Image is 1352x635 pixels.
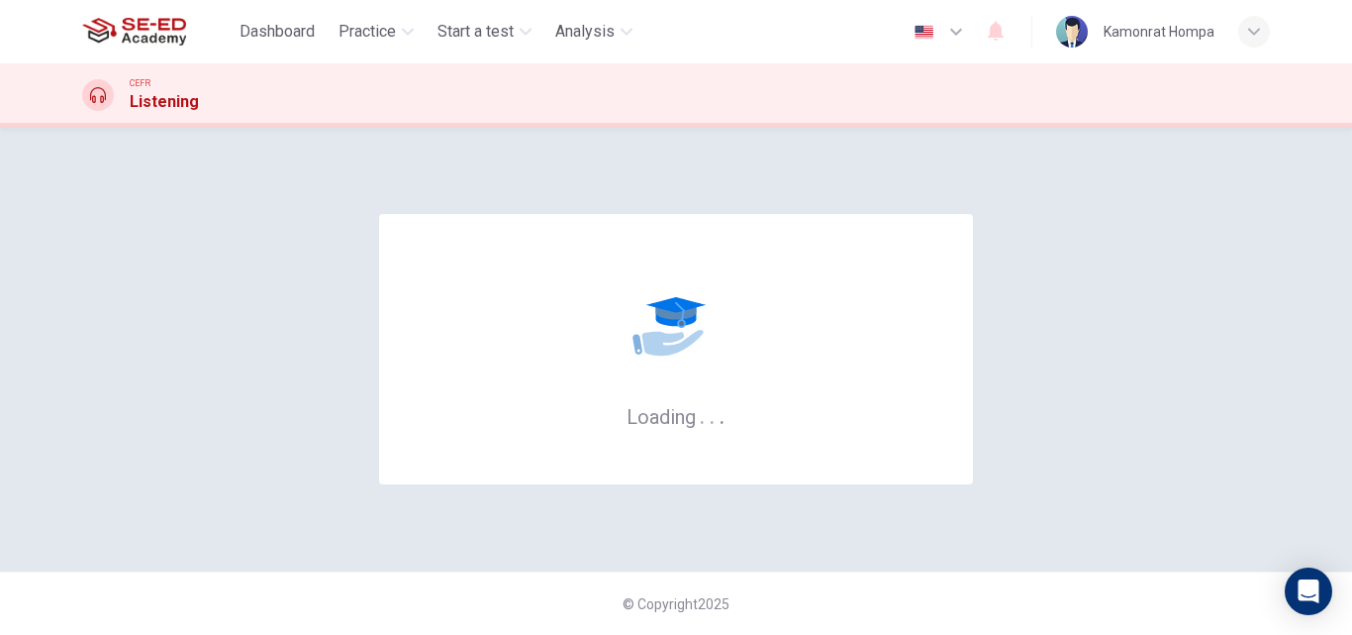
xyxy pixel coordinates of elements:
[437,20,514,44] span: Start a test
[627,403,725,429] h6: Loading
[130,90,199,114] h1: Listening
[709,398,716,431] h6: .
[82,12,186,52] img: SE-ED Academy logo
[699,398,706,431] h6: .
[240,20,315,44] span: Dashboard
[912,25,936,40] img: en
[130,76,150,90] span: CEFR
[719,398,725,431] h6: .
[1056,16,1088,48] img: Profile picture
[430,14,539,50] button: Start a test
[232,14,323,50] button: Dashboard
[338,20,396,44] span: Practice
[82,12,232,52] a: SE-ED Academy logo
[1104,20,1214,44] div: Kamonrat Hompa
[623,596,729,612] span: © Copyright 2025
[547,14,640,50] button: Analysis
[1285,568,1332,615] div: Open Intercom Messenger
[331,14,422,50] button: Practice
[555,20,615,44] span: Analysis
